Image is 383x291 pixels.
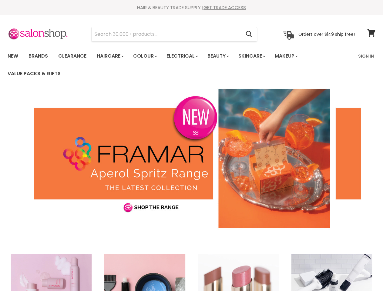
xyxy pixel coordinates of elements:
[92,27,241,41] input: Search
[162,50,202,62] a: Electrical
[241,27,257,41] button: Search
[24,50,52,62] a: Brands
[129,50,161,62] a: Colour
[3,47,354,82] ul: Main menu
[3,67,65,80] a: Value Packs & Gifts
[234,50,269,62] a: Skincare
[203,50,233,62] a: Beauty
[298,31,355,37] p: Orders over $149 ship free!
[354,50,378,62] a: Sign In
[203,4,246,11] a: GET TRADE ACCESS
[270,50,301,62] a: Makeup
[91,27,257,42] form: Product
[54,50,91,62] a: Clearance
[3,50,23,62] a: New
[92,50,127,62] a: Haircare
